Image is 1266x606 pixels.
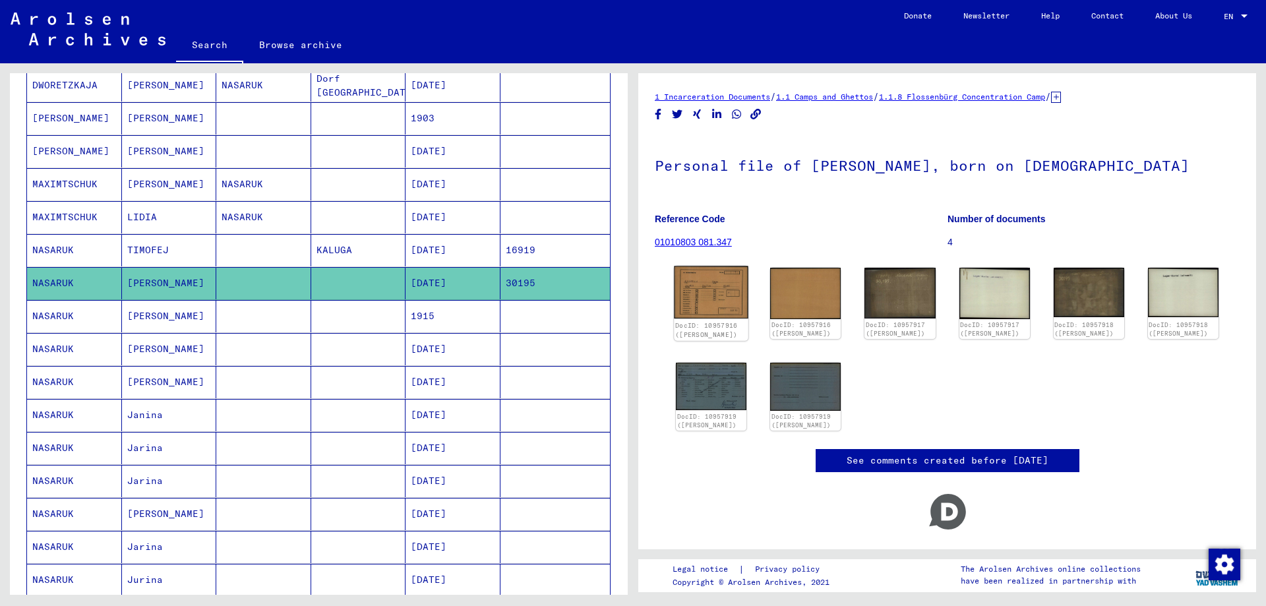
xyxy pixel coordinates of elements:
mat-cell: [PERSON_NAME] [27,102,122,135]
img: 002.jpg [1148,268,1219,317]
button: Copy link [749,106,763,123]
b: Reference Code [655,214,725,224]
p: 4 [948,235,1240,249]
mat-cell: Jarina [122,465,217,497]
mat-cell: [PERSON_NAME] [27,135,122,167]
mat-cell: NASARUK [216,201,311,233]
img: 001.jpg [1054,268,1124,317]
mat-cell: NASARUK [27,333,122,365]
p: The Arolsen Archives online collections [961,563,1141,575]
mat-cell: [PERSON_NAME] [122,300,217,332]
mat-cell: MAXIMTSCHUK [27,201,122,233]
mat-cell: DWORETZKAJA [27,69,122,102]
mat-cell: [DATE] [406,465,500,497]
mat-cell: [DATE] [406,432,500,464]
button: Share on Twitter [671,106,684,123]
mat-cell: [PERSON_NAME] [122,267,217,299]
div: Change consent [1208,548,1240,580]
a: DocID: 10957918 ([PERSON_NAME]) [1054,321,1114,338]
mat-cell: NASARUK [27,465,122,497]
button: Share on LinkedIn [710,106,724,123]
mat-cell: MAXIMTSCHUK [27,168,122,200]
a: 1.1 Camps and Ghettos [776,92,873,102]
mat-cell: 1915 [406,300,500,332]
mat-cell: NASARUK [216,168,311,200]
div: | [673,562,835,576]
mat-cell: TIMOFEJ [122,234,217,266]
a: Legal notice [673,562,738,576]
img: 001.jpg [864,268,935,318]
mat-cell: NASARUK [27,498,122,530]
a: Privacy policy [744,562,835,576]
span: / [1045,90,1051,102]
mat-cell: [DATE] [406,69,500,102]
a: 1.1.8 Flossenbürg Concentration Camp [879,92,1045,102]
mat-cell: [DATE] [406,498,500,530]
mat-cell: NASARUK [27,267,122,299]
mat-cell: NASARUK [27,432,122,464]
mat-cell: Jarina [122,432,217,464]
a: 01010803 081.347 [655,237,732,247]
mat-cell: NASARUK [27,366,122,398]
mat-cell: [PERSON_NAME] [122,366,217,398]
b: Number of documents [948,214,1046,224]
a: DocID: 10957918 ([PERSON_NAME]) [1149,321,1208,338]
mat-cell: [PERSON_NAME] [122,69,217,102]
button: Share on Xing [690,106,704,123]
img: yv_logo.png [1193,559,1242,591]
mat-cell: [PERSON_NAME] [122,102,217,135]
img: 002.jpg [770,363,841,411]
mat-cell: LIDIA [122,201,217,233]
p: Copyright © Arolsen Archives, 2021 [673,576,835,588]
a: DocID: 10957919 ([PERSON_NAME]) [677,413,737,429]
img: 002.jpg [770,268,841,319]
mat-cell: [DATE] [406,366,500,398]
a: DocID: 10957917 ([PERSON_NAME]) [960,321,1019,338]
mat-cell: [DATE] [406,399,500,431]
mat-cell: NASARUK [27,300,122,332]
mat-cell: [PERSON_NAME] [122,168,217,200]
a: 1 Incarceration Documents [655,92,770,102]
a: Browse archive [243,29,358,61]
mat-cell: [DATE] [406,267,500,299]
img: Arolsen_neg.svg [11,13,166,45]
span: / [873,90,879,102]
span: EN [1224,12,1238,21]
mat-cell: [PERSON_NAME] [122,333,217,365]
mat-cell: NASARUK [27,234,122,266]
a: DocID: 10957916 ([PERSON_NAME]) [771,321,831,338]
a: Search [176,29,243,63]
img: 001.jpg [676,363,746,410]
mat-cell: Dorf [GEOGRAPHIC_DATA] [311,69,406,102]
a: DocID: 10957917 ([PERSON_NAME]) [866,321,925,338]
mat-cell: [DATE] [406,168,500,200]
button: Share on Facebook [651,106,665,123]
a: DocID: 10957919 ([PERSON_NAME]) [771,413,831,429]
mat-cell: 1903 [406,102,500,135]
a: See comments created before [DATE] [847,454,1048,468]
mat-cell: 30195 [500,267,611,299]
mat-cell: 16919 [500,234,611,266]
mat-cell: [PERSON_NAME] [122,498,217,530]
mat-cell: Janina [122,399,217,431]
mat-cell: KALUGA [311,234,406,266]
mat-cell: Jurina [122,564,217,596]
mat-cell: Jarina [122,531,217,563]
img: Change consent [1209,549,1240,580]
a: DocID: 10957916 ([PERSON_NAME]) [675,322,738,339]
mat-cell: [DATE] [406,201,500,233]
mat-cell: [PERSON_NAME] [122,135,217,167]
img: 002.jpg [959,268,1030,318]
p: have been realized in partnership with [961,575,1141,587]
mat-cell: [DATE] [406,333,500,365]
button: Share on WhatsApp [730,106,744,123]
mat-cell: [DATE] [406,531,500,563]
mat-cell: NASARUK [27,399,122,431]
mat-cell: [DATE] [406,135,500,167]
h1: Personal file of [PERSON_NAME], born on [DEMOGRAPHIC_DATA] [655,135,1240,193]
mat-cell: NASARUK [27,564,122,596]
mat-cell: NASARUK [216,69,311,102]
span: / [770,90,776,102]
mat-cell: [DATE] [406,234,500,266]
mat-cell: [DATE] [406,564,500,596]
